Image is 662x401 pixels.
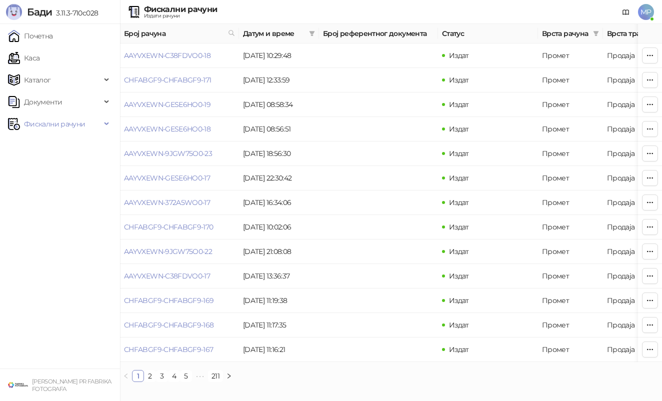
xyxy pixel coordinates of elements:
td: Промет [538,117,603,141]
td: Промет [538,215,603,239]
li: Следећих 5 Страна [192,370,208,382]
li: 211 [208,370,223,382]
span: Издат [449,149,469,158]
span: Издат [449,296,469,305]
li: 3 [156,370,168,382]
a: CHFABGF9-CHFABGF9-170 [124,222,213,231]
span: Издат [449,271,469,280]
img: Logo [6,4,22,20]
span: Врста рачуна [542,28,589,39]
a: 3 [156,370,167,381]
a: AAYVXEWN-GESE6HO0-17 [124,173,210,182]
td: AAYVXEWN-GESE6HO0-17 [120,166,239,190]
td: [DATE] 11:17:35 [239,313,319,337]
td: AAYVXEWN-GESE6HO0-18 [120,117,239,141]
span: Издат [449,222,469,231]
td: Промет [538,288,603,313]
td: [DATE] 11:19:38 [239,288,319,313]
td: AAYVXEWN-C38FDVO0-17 [120,264,239,288]
li: 4 [168,370,180,382]
th: Врста рачуна [538,24,603,43]
div: Фискални рачуни [144,5,217,13]
a: AAYVXEWN-9JGW75O0-23 [124,149,212,158]
a: 211 [208,370,222,381]
a: 1 [132,370,143,381]
td: [DATE] 11:16:21 [239,337,319,362]
td: [DATE] 22:30:42 [239,166,319,190]
td: [DATE] 08:58:34 [239,92,319,117]
span: filter [309,30,315,36]
button: left [120,370,132,382]
th: Статус [438,24,538,43]
td: Промет [538,313,603,337]
span: Издат [449,345,469,354]
td: Промет [538,68,603,92]
span: Издат [449,100,469,109]
span: Број рачуна [124,28,224,39]
li: 5 [180,370,192,382]
span: Издат [449,198,469,207]
td: [DATE] 08:56:51 [239,117,319,141]
td: Промет [538,166,603,190]
td: Промет [538,43,603,68]
a: 5 [180,370,191,381]
td: CHFABGF9-CHFABGF9-170 [120,215,239,239]
span: MP [638,4,654,20]
td: AAYVXEWN-372A5WO0-17 [120,190,239,215]
span: Издат [449,247,469,256]
td: [DATE] 16:34:06 [239,190,319,215]
a: Почетна [8,26,53,46]
a: AAYVXEWN-GESE6HO0-18 [124,124,210,133]
span: left [123,373,129,379]
span: filter [593,30,599,36]
small: [PERSON_NAME] PR FABRIKA FOTOGRAFA [32,378,111,392]
td: AAYVXEWN-GESE6HO0-19 [120,92,239,117]
td: [DATE] 21:08:08 [239,239,319,264]
span: 3.11.3-710c028 [52,8,98,17]
a: AAYVXEWN-C38FDVO0-18 [124,51,210,60]
a: Документација [618,4,634,20]
td: CHFABGF9-CHFABGF9-168 [120,313,239,337]
span: Документи [24,92,62,112]
td: Промет [538,264,603,288]
td: Промет [538,190,603,215]
a: AAYVXEWN-C38FDVO0-17 [124,271,210,280]
span: Издат [449,173,469,182]
td: [DATE] 13:36:37 [239,264,319,288]
img: 64x64-companyLogo-38624034-993d-4b3e-9699-b297fbaf4d83.png [8,375,28,395]
td: Промет [538,239,603,264]
td: Промет [538,337,603,362]
td: [DATE] 10:29:48 [239,43,319,68]
span: Издат [449,320,469,329]
td: Промет [538,92,603,117]
button: right [223,370,235,382]
td: [DATE] 12:33:59 [239,68,319,92]
span: filter [307,26,317,41]
li: 1 [132,370,144,382]
td: [DATE] 18:56:30 [239,141,319,166]
a: 4 [168,370,179,381]
td: CHFABGF9-CHFABGF9-169 [120,288,239,313]
span: Издат [449,75,469,84]
a: CHFABGF9-CHFABGF9-171 [124,75,211,84]
span: Датум и време [243,28,305,39]
span: Издат [449,51,469,60]
div: Издати рачуни [144,13,217,18]
td: Промет [538,141,603,166]
th: Број рачуна [120,24,239,43]
li: 2 [144,370,156,382]
td: AAYVXEWN-C38FDVO0-18 [120,43,239,68]
a: Каса [8,48,39,68]
a: CHFABGF9-CHFABGF9-167 [124,345,213,354]
td: AAYVXEWN-9JGW75O0-23 [120,141,239,166]
a: AAYVXEWN-9JGW75O0-22 [124,247,212,256]
a: AAYVXEWN-372A5WO0-17 [124,198,210,207]
td: CHFABGF9-CHFABGF9-171 [120,68,239,92]
span: filter [591,26,601,41]
span: Каталог [24,70,51,90]
li: Претходна страна [120,370,132,382]
span: Фискални рачуни [24,114,85,134]
td: [DATE] 10:02:06 [239,215,319,239]
li: Следећа страна [223,370,235,382]
span: ••• [192,370,208,382]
